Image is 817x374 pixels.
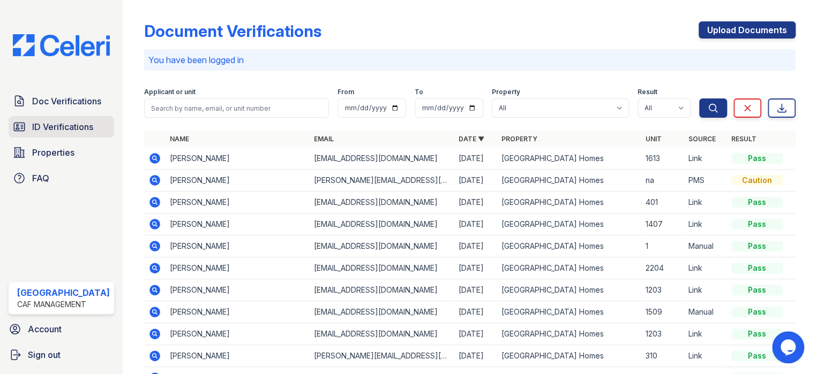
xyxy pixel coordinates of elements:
td: [PERSON_NAME][EMAIL_ADDRESS][DOMAIN_NAME] [310,345,454,367]
td: 310 [641,345,684,367]
a: Name [170,135,189,143]
td: 1 [641,235,684,257]
div: Pass [731,285,783,295]
td: [EMAIL_ADDRESS][DOMAIN_NAME] [310,323,454,345]
td: Link [684,323,727,345]
td: [PERSON_NAME] [166,192,310,213]
td: Link [684,345,727,367]
div: Document Verifications [144,21,321,41]
td: [PERSON_NAME] [166,345,310,367]
td: [PERSON_NAME] [166,213,310,235]
div: Pass [731,307,783,317]
img: CE_Logo_Blue-a8612792a0a2168367f1c8372b55b34899dd931a85d93a1a3d3e32e68fde9ad4.png [4,34,118,56]
span: Properties [32,146,74,159]
div: Pass [731,263,783,273]
td: [DATE] [454,301,497,323]
td: [GEOGRAPHIC_DATA] Homes [497,213,641,235]
div: CAF Management [17,299,110,310]
a: FAQ [9,167,114,189]
label: To [415,88,423,96]
a: Source [688,135,716,143]
td: Link [684,192,727,213]
td: [DATE] [454,170,497,192]
td: 2204 [641,257,684,279]
td: [PERSON_NAME] [166,170,310,192]
label: Result [638,88,657,96]
input: Search by name, email, or unit number [144,98,329,118]
div: Pass [731,197,783,208]
label: From [338,88,354,96]
td: [GEOGRAPHIC_DATA] Homes [497,192,641,213]
td: [PERSON_NAME][EMAIL_ADDRESS][DOMAIN_NAME] [310,170,454,192]
a: Doc Verifications [9,90,114,112]
a: Upload Documents [699,21,796,39]
td: [PERSON_NAME] [166,235,310,257]
div: Pass [731,153,783,164]
a: Unit [646,135,662,143]
td: [DATE] [454,235,497,257]
td: [EMAIL_ADDRESS][DOMAIN_NAME] [310,148,454,170]
td: 1613 [641,148,684,170]
td: [DATE] [454,257,497,279]
td: [DATE] [454,213,497,235]
td: [PERSON_NAME] [166,279,310,301]
td: PMS [684,170,727,192]
a: Result [731,135,756,143]
div: Pass [731,329,783,339]
td: [DATE] [454,345,497,367]
td: [GEOGRAPHIC_DATA] Homes [497,148,641,170]
td: [EMAIL_ADDRESS][DOMAIN_NAME] [310,257,454,279]
td: [GEOGRAPHIC_DATA] Homes [497,301,641,323]
td: [PERSON_NAME] [166,323,310,345]
td: [PERSON_NAME] [166,257,310,279]
a: Sign out [4,344,118,365]
td: [EMAIL_ADDRESS][DOMAIN_NAME] [310,192,454,213]
td: [EMAIL_ADDRESS][DOMAIN_NAME] [310,235,454,257]
span: ID Verifications [32,120,93,133]
a: Email [314,135,334,143]
div: Pass [731,350,783,361]
td: [PERSON_NAME] [166,301,310,323]
td: [DATE] [454,192,497,213]
td: [GEOGRAPHIC_DATA] Homes [497,235,641,257]
label: Applicant or unit [144,88,196,96]
td: [EMAIL_ADDRESS][DOMAIN_NAME] [310,301,454,323]
td: Link [684,213,727,235]
td: Link [684,257,727,279]
a: ID Verifications [9,116,114,138]
div: Pass [731,219,783,230]
td: [EMAIL_ADDRESS][DOMAIN_NAME] [310,279,454,301]
a: Account [4,318,118,340]
td: Manual [684,235,727,257]
label: Property [492,88,520,96]
td: 1509 [641,301,684,323]
div: Pass [731,241,783,251]
td: [PERSON_NAME] [166,148,310,170]
td: Link [684,279,727,301]
a: Property [501,135,537,143]
p: You have been logged in [148,54,791,66]
td: 1203 [641,279,684,301]
td: [DATE] [454,148,497,170]
span: Sign out [28,348,61,361]
span: FAQ [32,172,49,185]
td: Manual [684,301,727,323]
td: [GEOGRAPHIC_DATA] Homes [497,279,641,301]
a: Date ▼ [459,135,484,143]
a: Properties [9,142,114,163]
td: [DATE] [454,323,497,345]
td: [GEOGRAPHIC_DATA] Homes [497,323,641,345]
td: 1203 [641,323,684,345]
td: [EMAIL_ADDRESS][DOMAIN_NAME] [310,213,454,235]
td: [GEOGRAPHIC_DATA] Homes [497,257,641,279]
td: [GEOGRAPHIC_DATA] Homes [497,345,641,367]
td: 1407 [641,213,684,235]
div: [GEOGRAPHIC_DATA] [17,286,110,299]
td: na [641,170,684,192]
td: 401 [641,192,684,213]
div: Caution [731,175,783,186]
iframe: chat widget [772,331,806,363]
span: Account [28,323,62,335]
td: [GEOGRAPHIC_DATA] Homes [497,170,641,192]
